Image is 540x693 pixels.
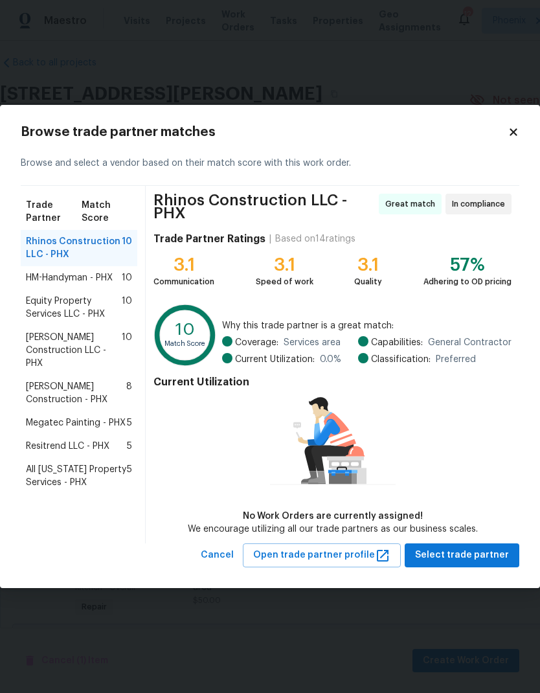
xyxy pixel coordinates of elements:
span: 5 [127,463,132,489]
div: 3.1 [153,258,214,271]
span: Rhinos Construction LLC - PHX [26,235,122,261]
div: No Work Orders are currently assigned! [188,510,478,523]
div: | [265,233,275,245]
span: All [US_STATE] Property Services - PHX [26,463,127,489]
span: Capabilities: [371,336,423,349]
h4: Trade Partner Ratings [153,233,265,245]
span: [PERSON_NAME] Construction - PHX [26,380,126,406]
span: 10 [122,295,132,321]
span: HM-Handyman - PHX [26,271,113,284]
span: Resitrend LLC - PHX [26,440,109,453]
text: Match Score [164,340,206,347]
span: Match Score [82,199,132,225]
div: We encourage utilizing all our trade partners as our business scales. [188,523,478,536]
span: 5 [127,416,132,429]
span: Preferred [436,353,476,366]
span: 0.0 % [320,353,341,366]
div: Adhering to OD pricing [423,275,512,288]
span: Services area [284,336,341,349]
div: 3.1 [354,258,382,271]
span: 8 [126,380,132,406]
h2: Browse trade partner matches [21,126,508,139]
span: Select trade partner [415,547,509,563]
span: Classification: [371,353,431,366]
span: General Contractor [428,336,512,349]
div: Browse and select a vendor based on their match score with this work order. [21,141,519,186]
div: 57% [423,258,512,271]
span: Trade Partner [26,199,82,225]
span: Cancel [201,547,234,563]
text: 10 [175,321,195,339]
span: Megatec Painting - PHX [26,416,126,429]
span: Equity Property Services LLC - PHX [26,295,122,321]
span: Great match [385,198,440,210]
span: Current Utilization: [235,353,315,366]
div: 3.1 [256,258,313,271]
span: In compliance [452,198,510,210]
div: Quality [354,275,382,288]
span: Why this trade partner is a great match: [222,319,512,332]
span: 10 [122,331,132,370]
span: 10 [122,235,132,261]
div: Communication [153,275,214,288]
h4: Current Utilization [153,376,512,389]
button: Cancel [196,543,239,567]
button: Open trade partner profile [243,543,401,567]
span: Open trade partner profile [253,547,390,563]
span: [PERSON_NAME] Construction LLC - PHX [26,331,122,370]
span: Rhinos Construction LLC - PHX [153,194,375,220]
div: Speed of work [256,275,313,288]
div: Based on 14 ratings [275,233,355,245]
span: 5 [127,440,132,453]
button: Select trade partner [405,543,519,567]
span: 10 [122,271,132,284]
span: Coverage: [235,336,278,349]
